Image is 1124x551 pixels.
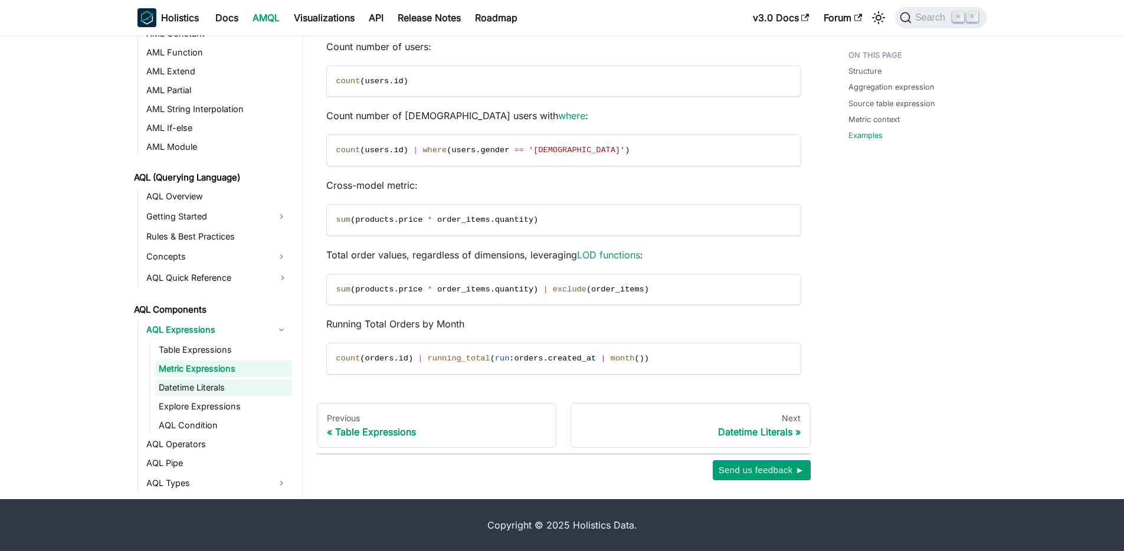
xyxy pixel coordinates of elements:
a: Rules & Best Practices [143,228,292,245]
span: order_items [437,215,490,224]
a: v3.0 Docs [746,8,817,27]
a: Metric Expressions [155,360,292,377]
button: Expand sidebar category 'Getting Started' [271,207,292,226]
span: count [336,77,361,86]
a: AQL Expressions [143,320,271,339]
button: Collapse sidebar category 'AQL Expressions' [271,320,292,339]
span: price [399,215,423,224]
span: id [394,77,403,86]
span: count [336,354,361,363]
a: Concepts [143,247,271,266]
span: ) [533,215,538,224]
span: . [389,146,394,155]
p: Total order values, regardless of dimensions, leveraging : [326,248,801,262]
span: orders [515,354,543,363]
span: exclude [553,285,586,294]
span: ( [635,354,640,363]
span: ) [404,146,408,155]
button: Switch between dark and light mode (currently light mode) [869,8,888,27]
span: . [490,215,495,224]
span: ( [360,146,365,155]
span: users [365,77,389,86]
span: Search [912,12,952,23]
a: AML String Interpolation [143,101,292,117]
span: ( [360,354,365,363]
a: AQL Overview [143,188,292,205]
a: where [558,110,585,122]
a: AML If-else [143,120,292,136]
span: . [394,215,398,224]
span: count [336,146,361,155]
span: '[DEMOGRAPHIC_DATA]' [529,146,625,155]
span: order_items [591,285,644,294]
span: ( [447,146,451,155]
kbd: ⌘ [952,12,964,22]
span: . [476,146,480,155]
span: id [399,354,408,363]
span: running_total [428,354,490,363]
span: Send us feedback ► [719,463,805,478]
span: ( [586,285,591,294]
span: users [451,146,476,155]
a: AQL Quick Reference [143,268,292,287]
span: id [394,146,403,155]
span: . [394,285,398,294]
span: ) [625,146,630,155]
span: ( [350,215,355,224]
span: sum [336,285,350,294]
a: AML Module [143,139,292,155]
a: AQL (Querying Language) [130,169,292,186]
a: AML Partial [143,82,292,99]
span: where [422,146,447,155]
span: gender [480,146,509,155]
span: order_items [437,285,490,294]
p: Count number of [DEMOGRAPHIC_DATA] users with : [326,109,801,123]
b: Holistics [161,11,199,25]
a: AQL Components [130,301,292,318]
a: Source table expression [848,98,935,109]
a: NextDatetime Literals [571,403,811,448]
a: Visualizations [287,8,362,27]
span: quantity [495,215,533,224]
a: Metric context [848,114,900,125]
a: AML Extend [143,63,292,80]
span: created_at [548,354,597,363]
span: ) [404,77,408,86]
span: ) [533,285,538,294]
div: Previous [327,413,547,424]
span: == [515,146,524,155]
span: ( [360,77,365,86]
button: Expand sidebar category 'AQL Types' [271,474,292,493]
span: ( [490,354,495,363]
div: Datetime Literals [581,426,801,438]
span: . [389,77,394,86]
div: Table Expressions [327,426,547,438]
a: PreviousTable Expressions [317,403,557,448]
a: AQL Condition [155,417,292,434]
a: AML Function [143,44,292,61]
span: ) [644,354,649,363]
p: Running Total Orders by Month [326,317,801,331]
a: LOD functions [577,249,640,261]
span: : [509,354,514,363]
p: Count number of users: [326,40,801,54]
span: orders [365,354,394,363]
a: Getting Started [143,207,271,226]
span: ) [640,354,644,363]
a: AQL Pipe [143,455,292,471]
div: Next [581,413,801,424]
nav: Docs pages [317,403,811,448]
a: Forum [817,8,869,27]
a: Roadmap [468,8,525,27]
a: Table Expressions [155,342,292,358]
p: Cross-model metric: [326,178,801,192]
span: | [418,354,422,363]
span: quantity [495,285,533,294]
span: | [543,285,548,294]
a: AQL Operators [143,436,292,452]
span: price [399,285,423,294]
span: . [394,354,398,363]
a: Release Notes [391,8,468,27]
span: | [413,146,418,155]
a: Datetime Literals [155,379,292,396]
